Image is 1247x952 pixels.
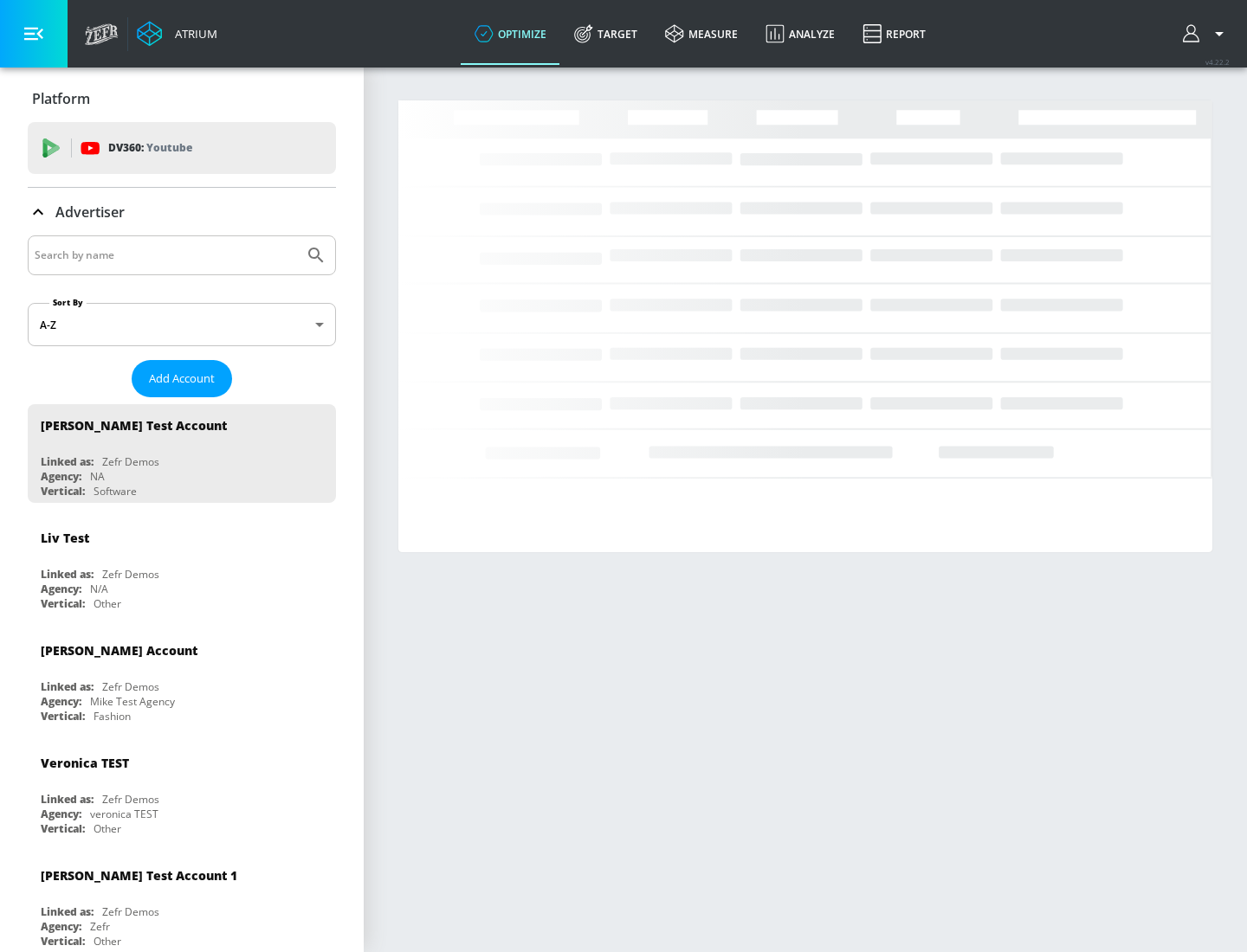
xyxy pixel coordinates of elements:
[41,867,237,884] div: [PERSON_NAME] Test Account 1
[94,484,137,499] div: Software
[28,188,336,236] div: Advertiser
[41,934,85,949] div: Vertical:
[41,792,94,807] div: Linked as:
[41,454,94,469] div: Linked as:
[41,919,81,934] div: Agency:
[35,244,297,267] input: Search by name
[28,404,336,503] div: [PERSON_NAME] Test AccountLinked as:Zefr DemosAgency:NAVertical:Software
[28,517,336,615] div: Liv TestLinked as:Zefr DemosAgency:N/AVertical:Other
[49,297,87,308] label: Sort By
[102,679,159,694] div: Zefr Demos
[651,3,752,65] a: measure
[849,3,940,65] a: Report
[32,89,90,108] p: Platform
[41,904,94,919] div: Linked as:
[560,3,651,65] a: Target
[102,904,159,919] div: Zefr Demos
[41,821,85,836] div: Vertical:
[41,484,85,499] div: Vertical:
[108,138,192,158] p: DV360:
[55,203,125,222] p: Advertiser
[94,596,121,611] div: Other
[94,709,131,724] div: Fashion
[41,755,129,771] div: Veronica TEST
[102,567,159,582] div: Zefr Demos
[41,709,85,724] div: Vertical:
[752,3,849,65] a: Analyze
[146,138,192,157] p: Youtube
[94,934,121,949] div: Other
[102,792,159,807] div: Zefr Demos
[28,303,336,346] div: A-Z
[168,26,217,42] div: Atrium
[90,694,175,709] div: Mike Test Agency
[28,742,336,840] div: Veronica TESTLinked as:Zefr DemosAgency:veronica TESTVertical:Other
[149,369,215,389] span: Add Account
[41,469,81,484] div: Agency:
[137,21,217,47] a: Atrium
[102,454,159,469] div: Zefr Demos
[41,694,81,709] div: Agency:
[41,417,227,434] div: [PERSON_NAME] Test Account
[90,807,158,821] div: veronica TEST
[41,567,94,582] div: Linked as:
[28,122,336,174] div: DV360: Youtube
[461,3,560,65] a: optimize
[94,821,121,836] div: Other
[28,629,336,728] div: [PERSON_NAME] AccountLinked as:Zefr DemosAgency:Mike Test AgencyVertical:Fashion
[41,642,197,659] div: [PERSON_NAME] Account
[41,807,81,821] div: Agency:
[90,469,105,484] div: NA
[41,679,94,694] div: Linked as:
[41,582,81,596] div: Agency:
[41,596,85,611] div: Vertical:
[132,360,232,397] button: Add Account
[28,74,336,123] div: Platform
[1205,57,1230,67] span: v 4.22.2
[90,919,110,934] div: Zefr
[90,582,108,596] div: N/A
[41,530,89,546] div: Liv Test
